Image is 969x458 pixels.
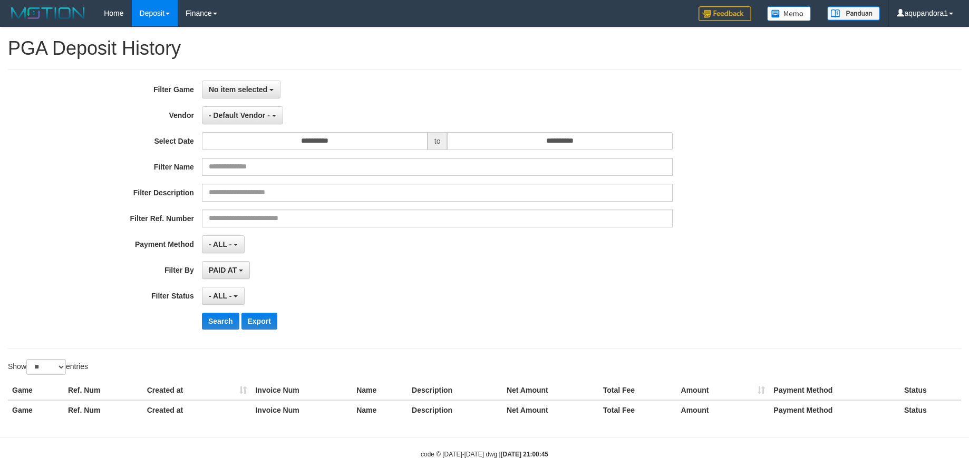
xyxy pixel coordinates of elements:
th: Invoice Num [251,381,352,400]
span: - Default Vendor - [209,111,270,120]
img: Feedback.jpg [699,6,751,21]
span: to [428,132,448,150]
th: Created at [143,381,251,400]
span: - ALL - [209,292,232,300]
img: MOTION_logo.png [8,5,88,21]
th: Invoice Num [251,400,352,420]
th: Game [8,381,64,400]
th: Amount [677,381,770,400]
th: Status [900,400,961,420]
button: PAID AT [202,261,250,279]
th: Net Amount [502,400,599,420]
select: Showentries [26,359,66,375]
button: Search [202,313,239,330]
img: panduan.png [827,6,880,21]
th: Name [352,400,408,420]
button: Export [241,313,277,330]
th: Description [408,400,502,420]
button: - ALL - [202,287,245,305]
span: PAID AT [209,266,237,274]
th: Total Fee [599,400,677,420]
span: - ALL - [209,240,232,248]
th: Net Amount [502,381,599,400]
h1: PGA Deposit History [8,38,961,59]
small: code © [DATE]-[DATE] dwg | [421,451,548,458]
th: Total Fee [599,381,677,400]
span: No item selected [209,85,267,94]
th: Amount [677,400,770,420]
label: Show entries [8,359,88,375]
th: Created at [143,400,251,420]
img: Button%20Memo.svg [767,6,811,21]
strong: [DATE] 21:00:45 [501,451,548,458]
th: Ref. Num [64,400,143,420]
button: - Default Vendor - [202,106,283,124]
th: Payment Method [769,400,900,420]
th: Status [900,381,961,400]
th: Ref. Num [64,381,143,400]
th: Payment Method [769,381,900,400]
button: No item selected [202,81,280,98]
th: Game [8,400,64,420]
button: - ALL - [202,235,245,253]
th: Name [352,381,408,400]
th: Description [408,381,502,400]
